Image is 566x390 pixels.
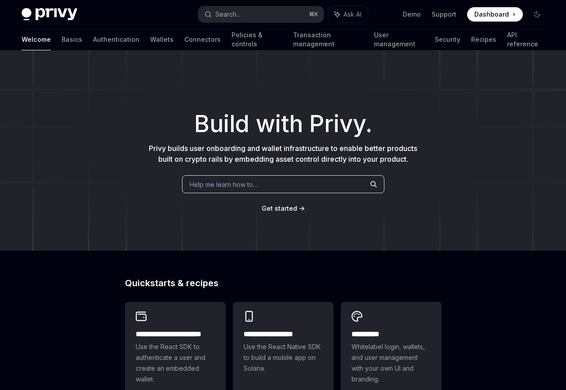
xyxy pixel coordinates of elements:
[435,29,460,50] a: Security
[93,29,139,50] a: Authentication
[474,10,509,19] span: Dashboard
[184,29,221,50] a: Connectors
[150,29,174,50] a: Wallets
[198,6,324,22] button: Search...⌘K
[262,204,297,212] span: Get started
[262,204,297,213] a: Get started
[22,8,77,21] img: dark logo
[190,180,258,189] span: Help me learn how to…
[244,341,323,374] span: Use the React Native SDK to build a mobile app on Solana.
[309,11,318,18] span: ⌘ K
[343,10,361,19] span: Ask AI
[352,341,431,385] span: Whitelabel login, wallets, and user management with your own UI and branding.
[62,29,82,50] a: Basics
[530,7,544,22] button: Toggle dark mode
[467,7,523,22] a: Dashboard
[328,6,368,22] button: Ask AI
[232,29,282,50] a: Policies & controls
[136,341,215,385] span: Use the React SDK to authenticate a user and create an embedded wallet.
[22,29,51,50] a: Welcome
[507,29,544,50] a: API reference
[125,279,218,288] span: Quickstarts & recipes
[293,29,363,50] a: Transaction management
[149,144,417,164] span: Privy builds user onboarding and wallet infrastructure to enable better products built on crypto ...
[374,29,424,50] a: User management
[432,10,456,19] a: Support
[403,10,421,19] a: Demo
[471,29,496,50] a: Recipes
[215,9,241,20] div: Search...
[194,116,372,132] span: Build with Privy.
